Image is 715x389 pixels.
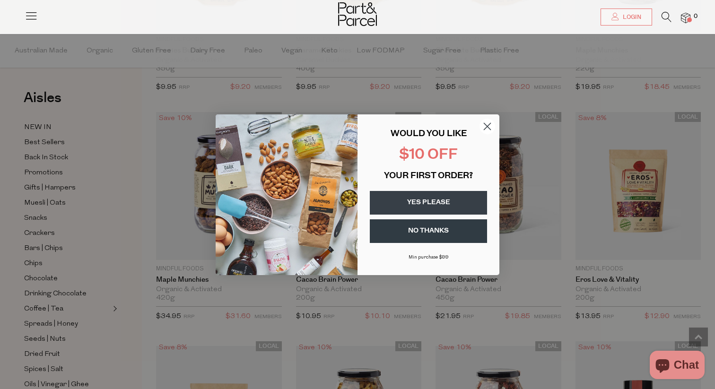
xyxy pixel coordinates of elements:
button: NO THANKS [370,219,487,243]
span: 0 [691,12,700,21]
img: Part&Parcel [338,2,377,26]
span: $10 OFF [399,148,458,163]
inbox-online-store-chat: Shopify online store chat [647,351,707,381]
button: Close dialog [479,118,496,135]
button: YES PLEASE [370,191,487,215]
span: WOULD YOU LIKE [391,130,467,138]
img: 43fba0fb-7538-40bc-babb-ffb1a4d097bc.jpeg [216,114,357,275]
span: YOUR FIRST ORDER? [384,172,473,181]
span: Min purchase $99 [409,255,449,260]
a: Login [601,9,652,26]
span: Login [620,13,641,21]
a: 0 [681,13,690,23]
